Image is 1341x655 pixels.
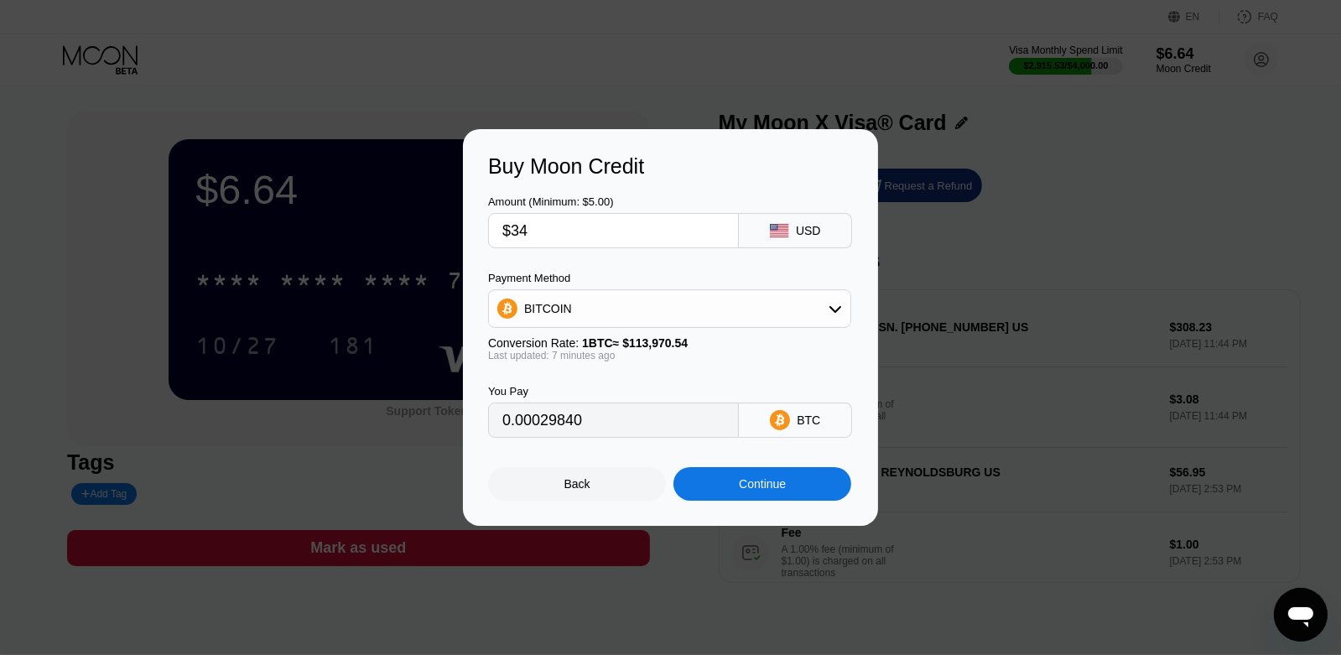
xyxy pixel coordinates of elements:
div: BTC [797,413,820,427]
div: Payment Method [488,272,851,284]
div: Conversion Rate: [488,336,851,350]
iframe: Кнопка, открывающая окно обмена сообщениями; идет разговор [1274,588,1328,642]
div: BITCOIN [489,292,850,325]
span: 1 BTC ≈ $113,970.54 [582,336,688,350]
div: Continue [673,467,851,501]
div: Last updated: 7 minutes ago [488,350,851,361]
div: Back [488,467,666,501]
div: Continue [739,477,786,491]
div: Amount (Minimum: $5.00) [488,195,739,208]
div: Buy Moon Credit [488,154,853,179]
div: Back [564,477,590,491]
input: $0.00 [502,214,725,247]
div: You Pay [488,385,739,398]
div: BITCOIN [524,302,572,315]
div: USD [796,224,821,237]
